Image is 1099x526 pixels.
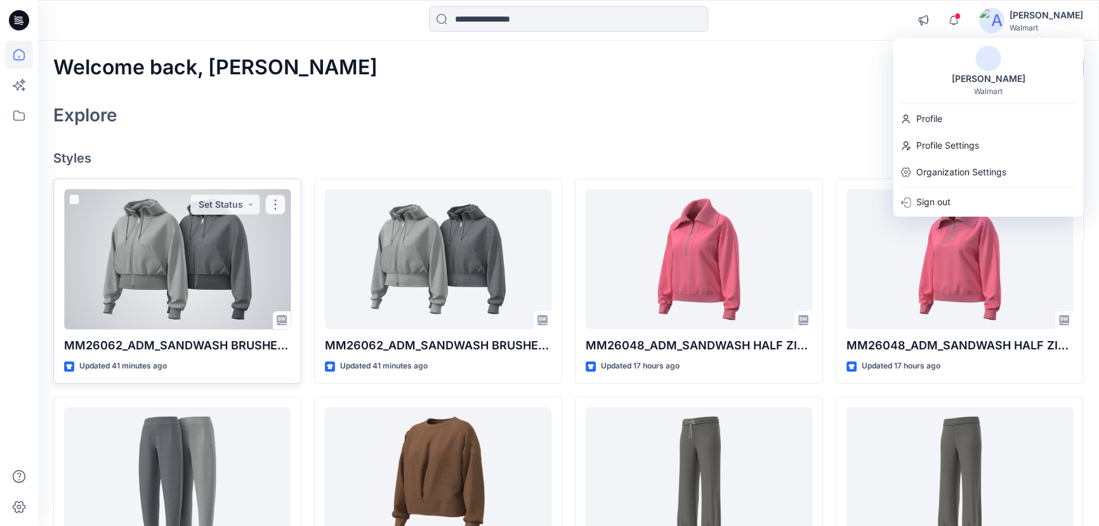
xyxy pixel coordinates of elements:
div: [PERSON_NAME] [944,71,1033,86]
img: avatar [979,8,1004,33]
p: Profile Settings [916,133,979,158]
p: Organization Settings [916,160,1006,184]
p: MM26062_ADM_SANDWASH BRUSHED BACK FULL ZIP JACKET OPT-2 [64,337,291,354]
p: Updated 17 hours ago [862,360,940,373]
h2: Welcome back, [PERSON_NAME] [53,56,378,79]
img: avatar [976,46,1001,71]
a: Organization Settings [893,160,1084,184]
p: MM26048_ADM_SANDWASH HALF ZIP WITH RIB_Opt-2 [586,337,812,354]
h2: Explore [53,105,117,125]
p: MM26048_ADM_SANDWASH HALF ZIP WITH RIB _ Opt_1 [846,337,1073,354]
div: [PERSON_NAME] [1010,8,1083,23]
a: MM26048_ADM_SANDWASH HALF ZIP WITH RIB_Opt-2 [586,189,812,330]
div: Walmart [974,86,1003,96]
a: Profile [893,107,1084,131]
a: MM26062_ADM_SANDWASH BRUSHED BACK FULL ZIP JACKET OPT-1 [325,189,551,330]
p: Sign out [916,190,951,214]
p: Updated 41 minutes ago [79,360,167,373]
a: MM26062_ADM_SANDWASH BRUSHED BACK FULL ZIP JACKET OPT-2 [64,189,291,330]
h4: Styles [53,151,1084,166]
p: Updated 17 hours ago [601,360,680,373]
p: Updated 41 minutes ago [340,360,428,373]
a: Profile Settings [893,133,1084,158]
p: Profile [916,107,942,131]
a: MM26048_ADM_SANDWASH HALF ZIP WITH RIB _ Opt_1 [846,189,1073,330]
p: MM26062_ADM_SANDWASH BRUSHED BACK FULL ZIP JACKET OPT-1 [325,337,551,354]
div: Walmart [1010,23,1083,32]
